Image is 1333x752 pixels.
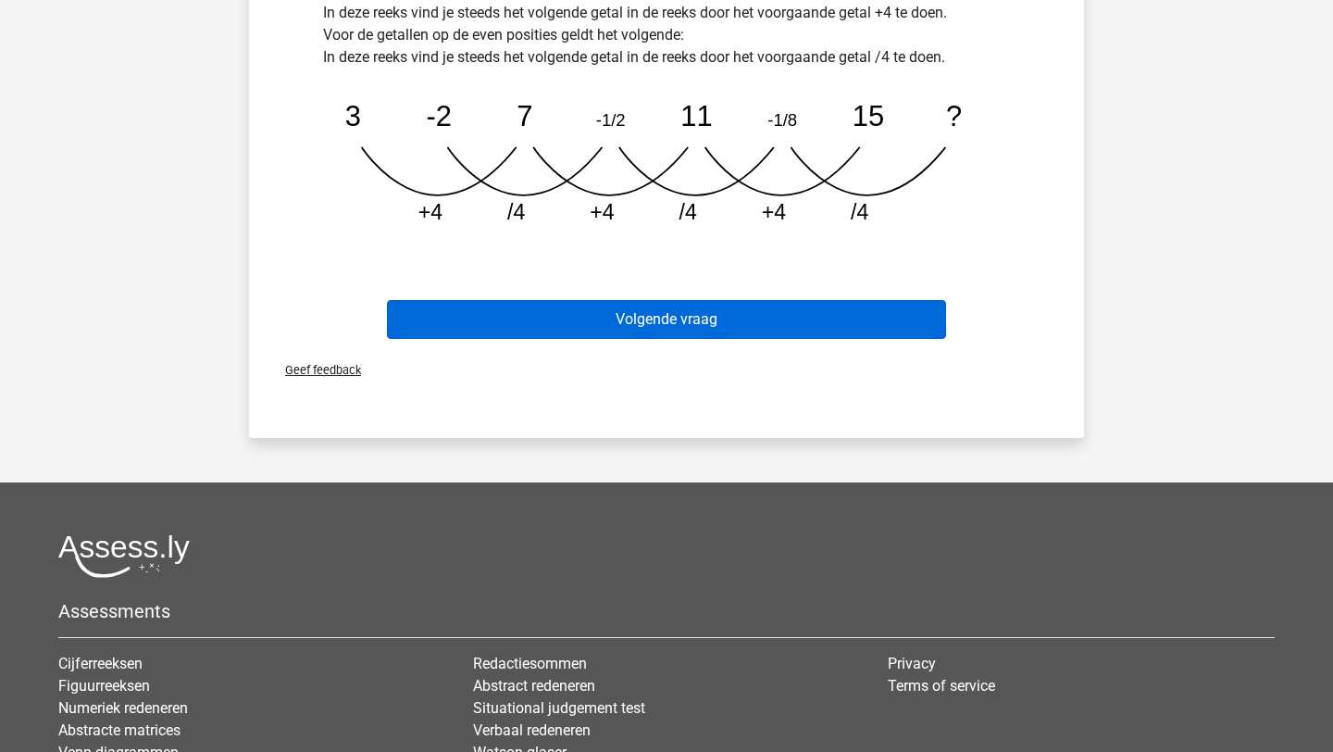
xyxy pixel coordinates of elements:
[679,200,697,224] tspan: /4
[680,100,712,132] tspan: 11
[58,677,150,695] a: Figuurreeksen
[507,200,525,224] tspan: /4
[946,100,962,132] tspan: ?
[58,655,143,672] a: Cijferreeksen
[853,100,884,132] tspan: 15
[58,699,188,717] a: Numeriek redeneren
[888,677,995,695] a: Terms of service
[473,721,591,739] a: Verbaal redeneren
[58,600,1275,622] h5: Assessments
[345,100,361,132] tspan: 3
[767,110,797,130] tspan: -1/8
[418,200,443,224] tspan: +4
[888,655,936,672] a: Privacy
[596,110,626,130] tspan: -1/2
[473,677,595,695] a: Abstract redeneren
[517,100,532,132] tspan: 7
[58,534,190,578] img: Assessly logo
[473,699,645,717] a: Situational judgement test
[58,721,181,739] a: Abstracte matrices
[473,655,587,672] a: Redactiesommen
[387,300,947,339] button: Volgende vraag
[762,200,787,224] tspan: +4
[851,200,868,224] tspan: /4
[590,200,615,224] tspan: +4
[426,100,451,132] tspan: -2
[270,363,361,377] span: Geef feedback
